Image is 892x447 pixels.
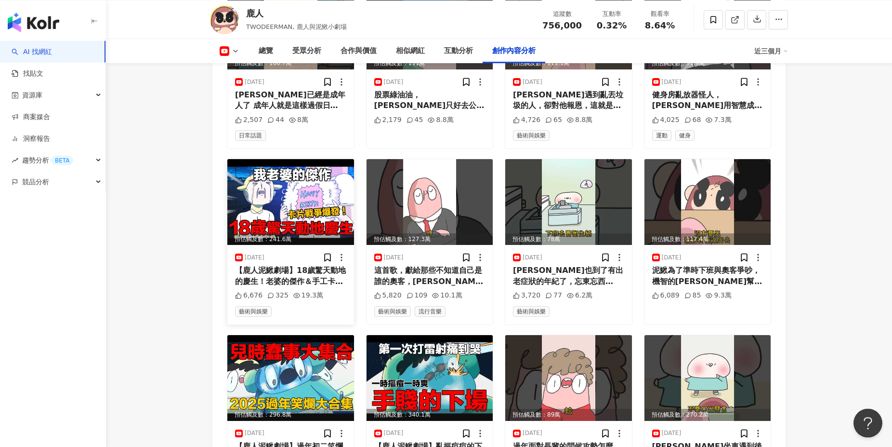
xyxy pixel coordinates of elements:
div: post-image預估觸及數：89萬 [505,335,632,421]
div: [DATE] [384,78,404,86]
div: [PERSON_NAME]遇到亂丟垃圾的人，卻對他報恩，這就是善的循環 #shorts #搞笑 #沙雕剧情 #動漫王[PERSON_NAME]遇到亂丟垃圾的人，卻對他報恩，這就是善的循環 [513,90,624,111]
div: 【鹿人泥鰍劇場】18歲驚天動地的慶生！老婆的傑作＆手工卡片之戰！｜真實故事｜我最印象深刻的慶生是我18歲時的慶生，以及小慢與我的手工卡篇之戰！ 合作請洽： [DOMAIN_NAME][EMAIL... [235,265,346,287]
div: 總覽 [259,45,273,56]
span: 756,000 [542,20,582,30]
div: 7.3萬 [706,115,731,125]
span: TWODEERMAN, 鹿人與泥鰍小劇場 [246,23,347,30]
div: 預估觸及數：111萬 [367,57,493,69]
div: [DATE] [245,78,264,86]
div: 2,507 [235,115,262,125]
div: 45 [407,115,423,125]
span: 資源庫 [22,84,42,106]
div: 觀看率 [642,9,678,18]
div: 預估觸及數：89萬 [505,409,632,421]
div: 預估觸及數：241.6萬 [227,233,354,245]
div: 預估觸及數：296.8萬 [227,409,354,421]
img: post-image [367,159,493,245]
div: post-image預估觸及數：270.2萬 [644,335,771,421]
div: [DATE] [662,78,682,86]
div: 6,676 [235,291,262,300]
div: [DATE] [384,254,404,262]
div: [DATE] [384,429,404,437]
span: 藝術與娛樂 [235,306,272,317]
div: 65 [545,115,562,125]
div: post-image預估觸及數：241.6萬 [227,159,354,245]
div: post-image預估觸及數：127.3萬 [367,159,493,245]
div: 8.8萬 [567,115,592,125]
div: 受眾分析 [292,45,321,56]
span: 競品分析 [22,171,49,192]
div: 健身房亂放器怪人，[PERSON_NAME]用智慧成功化解 #shorts #搞笑 #動漫健身房遇到用完器材不收的怪人，泥鰍暴怒，[PERSON_NAME]用智慧化解 [652,90,763,111]
span: 日常話題 [235,130,266,141]
div: [DATE] [245,429,264,437]
div: 這首歌，獻給那些不知道自己是誰的奧客，[PERSON_NAME]泥鰍動人獻唱 #shorts #搞笑 #動畫 #动画片奧克金句：你知道我是誰嗎？ [374,265,485,287]
span: 藝術與娛樂 [513,130,550,141]
div: 9.3萬 [706,291,731,300]
div: 預估觸及數：91.9萬 [644,57,771,69]
span: 8.64% [645,20,675,30]
div: [PERSON_NAME]也到了有出老症狀的年紀了，忘東忘西 #shorts #搞笑 #動漫 #動畫[PERSON_NAME]也到了有出老症狀的年紀了，早上得要買的東西，晚上就忘記了 [513,265,624,287]
div: 創作內容分析 [492,45,536,56]
span: 0.32% [597,20,627,30]
div: 預估觸及數：340.1萬 [367,409,493,421]
a: 找貼文 [12,68,43,78]
div: [DATE] [662,429,682,437]
div: 2,179 [374,115,402,125]
div: 相似網紅 [396,45,425,56]
span: 藝術與娛樂 [513,306,550,317]
div: [DATE] [245,254,264,262]
div: 預估觸及數：270.2萬 [644,409,771,421]
div: 股票綠油油，[PERSON_NAME]只好去公園坐坐 #shorts #搞笑 #animation最近股票慘慘，王伯伯住公園 [374,90,485,111]
div: [PERSON_NAME]已經是成年人了 成年人就是這樣過假日 #shorts #搞笑 #animation成年人就是這樣過假日的 [235,90,346,111]
a: searchAI 找網紅 [12,47,52,56]
div: 預估觸及數：78萬 [505,233,632,245]
div: post-image預估觸及數：340.1萬 [367,335,493,421]
img: post-image [505,159,632,245]
div: [DATE] [523,254,542,262]
span: rise [12,157,18,163]
img: post-image [227,159,354,245]
img: post-image [505,335,632,421]
div: 85 [684,291,701,300]
span: 流行音樂 [415,306,446,317]
span: 藝術與娛樂 [374,306,411,317]
div: post-image預估觸及數：78萬 [505,159,632,245]
div: 19.3萬 [293,291,323,300]
div: 近三個月 [754,43,788,58]
span: 運動 [652,130,671,141]
div: 5,820 [374,291,402,300]
div: 77 [545,291,562,300]
div: 4,025 [652,115,680,125]
div: 泥鰍為了準時下班與奧客爭吵，機智的[PERSON_NAME]幫兩人上了一課 #shorts #搞笑 #動漫 #animation泥鰍為了準時下班與奧客爭吵，機智的[PERSON_NAME]幫兩人... [652,265,763,287]
div: [DATE] [523,429,542,437]
span: 健身 [675,130,695,141]
div: 預估觸及數：100.7萬 [227,57,354,69]
iframe: Help Scout Beacon - Open [853,408,882,437]
a: 洞察報告 [12,134,50,143]
div: 預估觸及數：111.1萬 [505,57,632,69]
img: KOL Avatar [210,5,239,34]
div: post-image預估觸及數：296.8萬 [227,335,354,421]
div: 3,720 [513,291,540,300]
div: [DATE] [523,78,542,86]
div: 追蹤數 [542,9,582,18]
img: post-image [644,159,771,245]
img: logo [8,13,59,32]
div: 8.8萬 [428,115,453,125]
div: 互動率 [593,9,630,18]
div: 鹿人 [246,7,347,19]
div: post-image預估觸及數：117.4萬 [644,159,771,245]
div: 325 [267,291,289,300]
div: 68 [684,115,701,125]
div: 預估觸及數：127.3萬 [367,233,493,245]
div: 預估觸及數：117.4萬 [644,233,771,245]
div: 6.2萬 [567,291,592,300]
div: 44 [267,115,284,125]
div: 合作與價值 [341,45,377,56]
img: post-image [367,335,493,421]
div: 4,726 [513,115,540,125]
div: 6,089 [652,291,680,300]
img: post-image [644,335,771,421]
img: post-image [227,335,354,421]
div: 109 [407,291,428,300]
